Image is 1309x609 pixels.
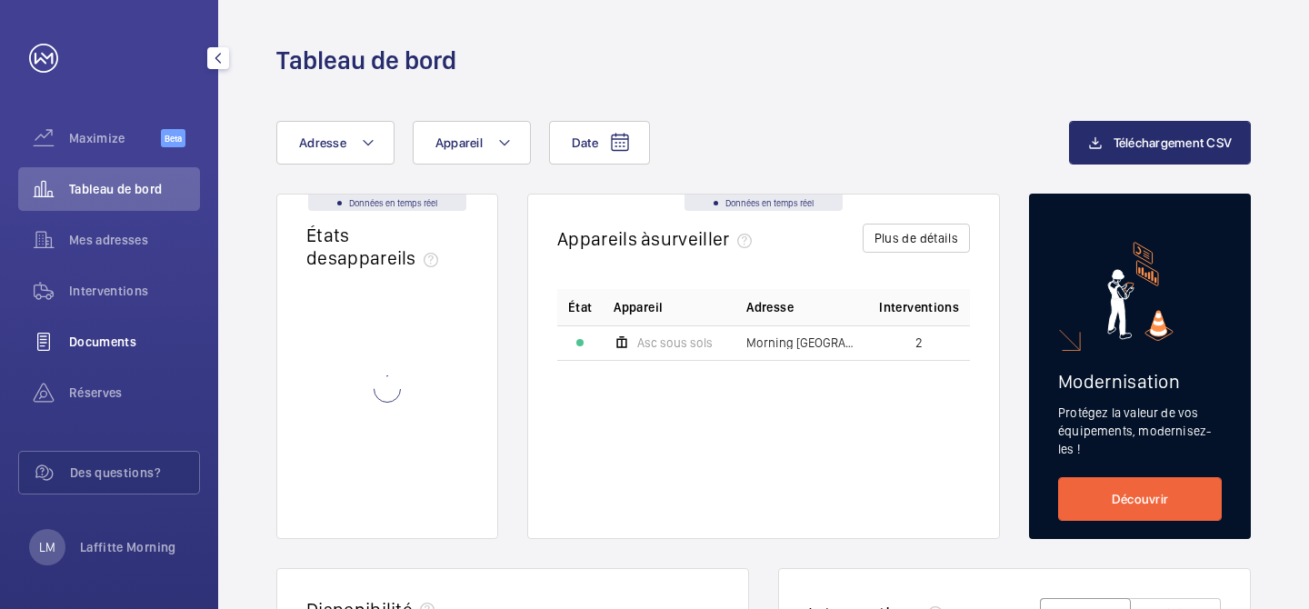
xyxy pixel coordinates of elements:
[69,282,200,300] span: Interventions
[413,121,531,165] button: Appareil
[879,298,959,316] span: Interventions
[684,195,843,211] div: Données en temps réel
[337,246,445,269] span: appareils
[69,180,200,198] span: Tableau de bord
[1058,404,1222,458] p: Protégez la valeur de vos équipements, modernisez-les !
[1058,477,1222,521] a: Découvrir
[746,336,857,349] span: Morning [GEOGRAPHIC_DATA] - [STREET_ADDRESS][PERSON_NAME]
[161,129,185,147] span: Beta
[435,135,483,150] span: Appareil
[69,333,200,351] span: Documents
[69,231,200,249] span: Mes adresses
[276,121,395,165] button: Adresse
[549,121,650,165] button: Date
[39,538,55,556] p: LM
[308,195,466,211] div: Données en temps réel
[69,384,200,402] span: Réserves
[915,336,923,349] span: 2
[1114,135,1233,150] span: Téléchargement CSV
[863,224,970,253] button: Plus de détails
[568,298,592,316] p: État
[651,227,758,250] span: surveiller
[572,135,598,150] span: Date
[69,129,161,147] span: Maximize
[614,298,663,316] span: Appareil
[306,224,445,269] h2: États des
[80,538,176,556] p: Laffitte Morning
[746,298,793,316] span: Adresse
[276,44,456,77] h1: Tableau de bord
[1058,370,1222,393] h2: Modernisation
[557,227,759,250] h2: Appareils à
[1107,242,1174,341] img: marketing-card.svg
[70,464,199,482] span: Des questions?
[299,135,346,150] span: Adresse
[1069,121,1252,165] button: Téléchargement CSV
[637,336,713,349] span: Asc sous sols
